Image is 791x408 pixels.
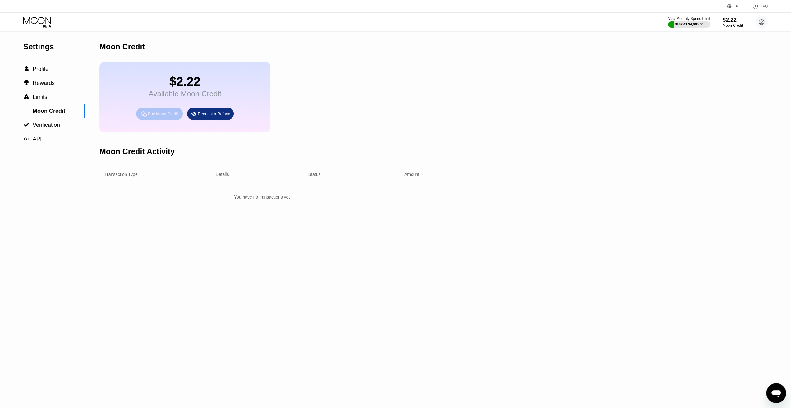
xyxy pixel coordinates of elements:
[760,4,768,8] div: FAQ
[104,172,138,177] div: Transaction Type
[723,17,743,23] div: $2.22
[23,66,30,72] div: 
[149,75,221,89] div: $2.22
[33,108,65,114] span: Moon Credit
[23,42,85,51] div: Settings
[723,17,743,28] div: $2.22Moon Credit
[23,94,30,100] div: 
[33,136,42,142] span: API
[99,147,175,156] div: Moon Credit Activity
[723,23,743,28] div: Moon Credit
[33,80,55,86] span: Rewards
[33,66,48,72] span: Profile
[198,111,230,117] div: Request a Refund
[216,172,229,177] div: Details
[33,94,47,100] span: Limits
[24,122,29,128] span: 
[149,89,221,98] div: Available Moon Credit
[23,122,30,128] div: 
[734,4,739,8] div: EN
[308,172,321,177] div: Status
[24,94,29,100] span: 
[187,108,234,120] div: Request a Refund
[404,172,419,177] div: Amount
[675,22,703,26] div: $567.41 / $4,000.00
[727,3,746,9] div: EN
[668,16,710,21] div: Visa Monthly Spend Limit
[746,3,768,9] div: FAQ
[136,108,183,120] div: Buy Moon Credit
[25,66,29,72] span: 
[24,80,29,86] span: 
[148,111,178,117] div: Buy Moon Credit
[766,383,786,403] iframe: Button to launch messaging window
[99,42,145,51] div: Moon Credit
[99,191,424,203] div: You have no transactions yet
[24,136,30,142] span: 
[33,122,60,128] span: Verification
[23,80,30,86] div: 
[23,136,30,142] div: 
[668,16,710,28] div: Visa Monthly Spend Limit$567.41/$4,000.00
